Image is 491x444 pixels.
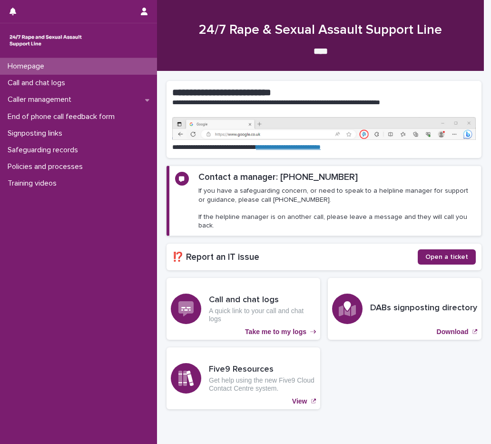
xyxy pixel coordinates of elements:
h1: 24/7 Rape & Sexual Assault Support Line [167,22,474,39]
a: Download [328,278,481,340]
p: Training videos [4,179,64,188]
p: View [292,397,307,405]
p: If you have a safeguarding concern, or need to speak to a helpline manager for support or guidanc... [198,187,475,230]
p: Caller management [4,95,79,104]
p: End of phone call feedback form [4,112,122,121]
p: Homepage [4,62,52,71]
a: View [167,347,320,409]
p: Policies and processes [4,162,90,171]
p: Safeguarding records [4,146,86,155]
p: Take me to my logs [245,328,306,336]
h3: DABs signposting directory [370,303,477,314]
p: Signposting links [4,129,70,138]
p: A quick link to your call and chat logs [209,307,316,323]
a: Open a ticket [418,249,476,265]
h3: Call and chat logs [209,295,316,306]
p: Download [437,328,469,336]
img: https%3A%2F%2Fcdn.document360.io%2F0deca9d6-0dac-4e56-9e8f-8d9979bfce0e%2FImages%2FDocumentation%... [172,117,476,140]
h2: Contact a manager: [PHONE_NUMBER] [198,172,358,183]
p: Call and chat logs [4,79,73,88]
p: Get help using the new Five9 Cloud Contact Centre system. [209,376,316,393]
h2: ⁉️ Report an IT issue [172,252,418,263]
a: Take me to my logs [167,278,320,340]
img: rhQMoQhaT3yELyF149Cw [8,31,84,50]
span: Open a ticket [425,254,468,260]
h3: Five9 Resources [209,365,316,375]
